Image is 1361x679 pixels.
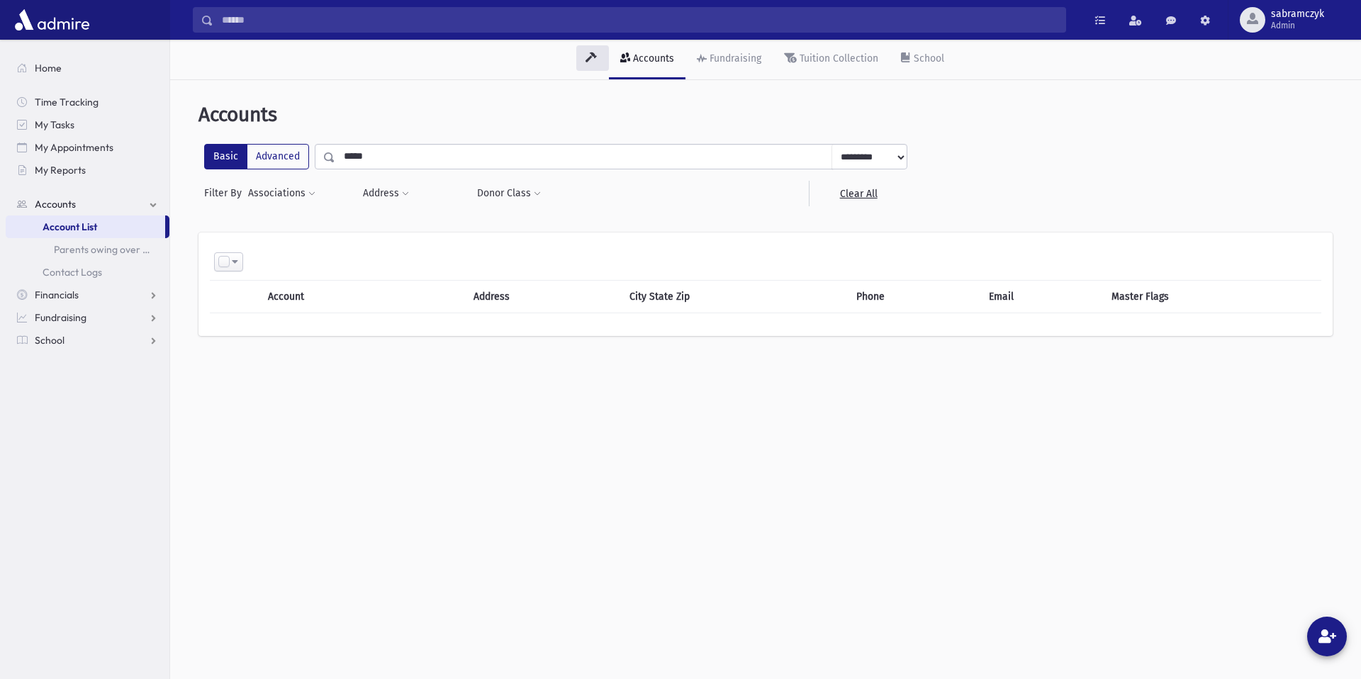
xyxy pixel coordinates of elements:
a: Home [6,57,169,79]
div: Fundraising [707,52,761,64]
button: Donor Class [476,181,542,206]
div: FilterModes [204,144,309,169]
span: My Reports [35,164,86,176]
a: Financials [6,284,169,306]
span: Admin [1271,20,1324,31]
a: Contact Logs [6,261,169,284]
span: Contact Logs [43,266,102,279]
a: Accounts [6,193,169,215]
span: Time Tracking [35,96,99,108]
label: Advanced [247,144,309,169]
span: School [35,334,65,347]
label: Basic [204,144,247,169]
span: Accounts [35,198,76,211]
span: Fundraising [35,311,86,324]
a: School [6,329,169,352]
span: Account List [43,220,97,233]
a: Tuition Collection [773,40,890,79]
a: Account List [6,215,165,238]
th: Master Flags [1103,280,1321,313]
a: Time Tracking [6,91,169,113]
th: Account [259,280,415,313]
button: Address [362,181,410,206]
span: sabramczyk [1271,9,1324,20]
div: Tuition Collection [797,52,878,64]
a: Clear All [809,181,907,206]
th: Email [980,280,1103,313]
div: Accounts [630,52,674,64]
th: City State Zip [621,280,847,313]
button: Associations [247,181,316,206]
th: Phone [848,280,981,313]
a: My Tasks [6,113,169,136]
a: Parents owing over $5000 [6,238,169,261]
input: Search [213,7,1065,33]
span: My Tasks [35,118,74,131]
th: Address [465,280,621,313]
span: Filter By [204,186,247,201]
span: Financials [35,288,79,301]
img: AdmirePro [11,6,93,34]
div: School [911,52,944,64]
a: Fundraising [685,40,773,79]
a: Accounts [609,40,685,79]
span: Home [35,62,62,74]
span: Accounts [198,103,277,126]
span: My Appointments [35,141,113,154]
a: My Appointments [6,136,169,159]
a: School [890,40,956,79]
a: Fundraising [6,306,169,329]
a: My Reports [6,159,169,181]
